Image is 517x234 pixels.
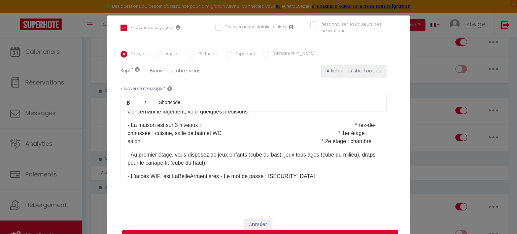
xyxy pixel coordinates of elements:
[128,121,379,145] p: - La maison est sur 3 niveaux : * rez-de-chaussée : cuisine, salle de bain et WC * 1er étage : sa...
[244,219,272,230] button: Annuler
[135,67,140,72] i: Subject
[128,151,379,167] p: - Au premier étage, vous disposez de jeux enfants (cube du bas), jeux tous âges (cube du milieu),...
[176,25,180,30] i: Envoyer au voyageur
[120,86,162,92] label: Envoyer ce message
[269,51,314,58] label: [GEOGRAPHIC_DATA]
[162,51,181,58] label: Anglais
[289,24,294,30] i: Envoyer au prestataire si il est assigné
[137,94,153,110] a: Italic
[128,172,379,180] p: - L'accès WIFI est LaBelleArmentières - Le mot de passe : [SECURITY_DATA]
[167,86,172,91] i: Message
[5,3,26,23] button: Ouvrir le widget de chat LiveChat
[153,94,186,110] a: Shortcode
[120,94,137,110] a: Bold
[321,65,386,77] button: Afficher les shortcodes
[127,51,148,58] label: Français
[128,108,379,116] p: Concernant le logement, voici quelques précisions :
[120,68,131,75] label: Sujet
[195,51,218,58] label: Portugais
[232,51,255,58] label: Espagnol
